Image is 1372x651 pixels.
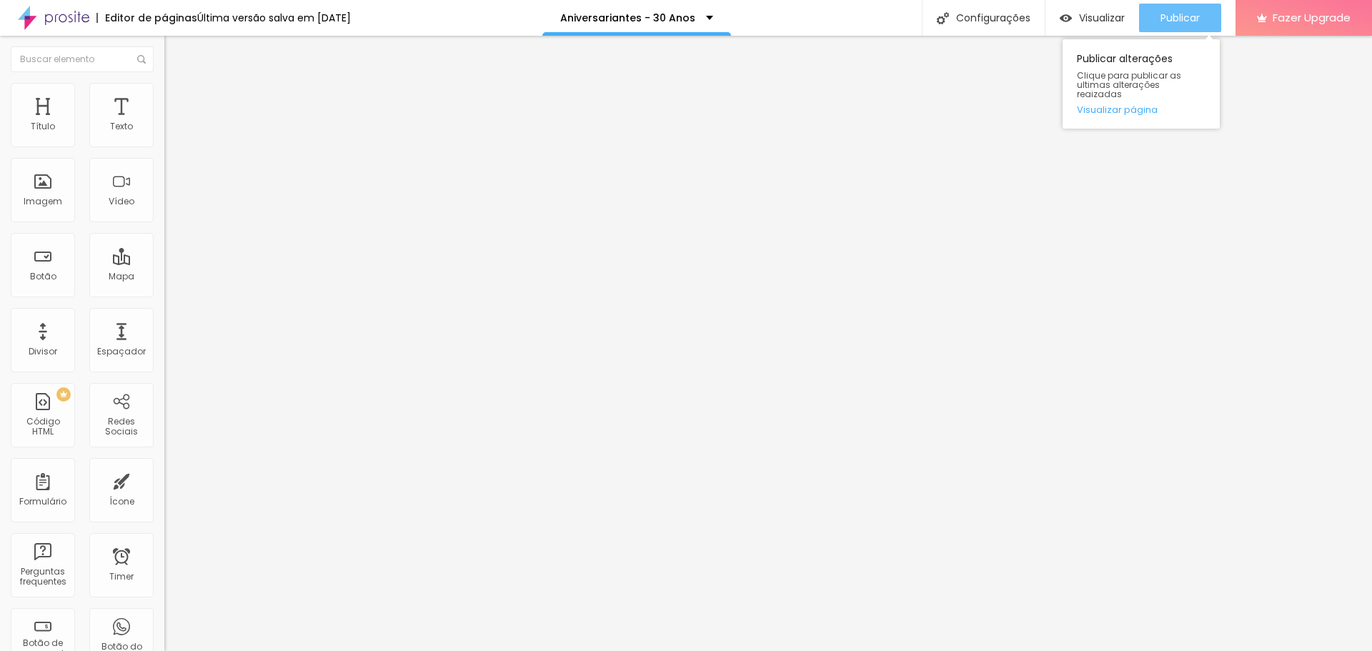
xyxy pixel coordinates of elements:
[31,121,55,131] div: Título
[30,272,56,282] div: Botão
[97,347,146,357] div: Espaçador
[109,497,134,507] div: Ícone
[197,13,351,23] div: Última versão salva em [DATE]
[19,497,66,507] div: Formulário
[1060,12,1072,24] img: view-1.svg
[11,46,154,72] input: Buscar elemento
[96,13,197,23] div: Editor de páginas
[937,12,949,24] img: Icone
[109,572,134,582] div: Timer
[1079,12,1125,24] span: Visualizar
[1160,12,1200,24] span: Publicar
[1273,11,1351,24] span: Fazer Upgrade
[109,272,134,282] div: Mapa
[1139,4,1221,32] button: Publicar
[1077,105,1206,114] a: Visualizar página
[109,197,134,207] div: Vídeo
[164,36,1372,651] iframe: Editor
[1063,39,1220,129] div: Publicar alterações
[93,417,149,437] div: Redes Sociais
[110,121,133,131] div: Texto
[1045,4,1139,32] button: Visualizar
[24,197,62,207] div: Imagem
[560,13,695,23] p: Aniversariantes - 30 Anos
[137,55,146,64] img: Icone
[1077,71,1206,99] span: Clique para publicar as ultimas alterações reaizadas
[14,417,71,437] div: Código HTML
[29,347,57,357] div: Divisor
[14,567,71,587] div: Perguntas frequentes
